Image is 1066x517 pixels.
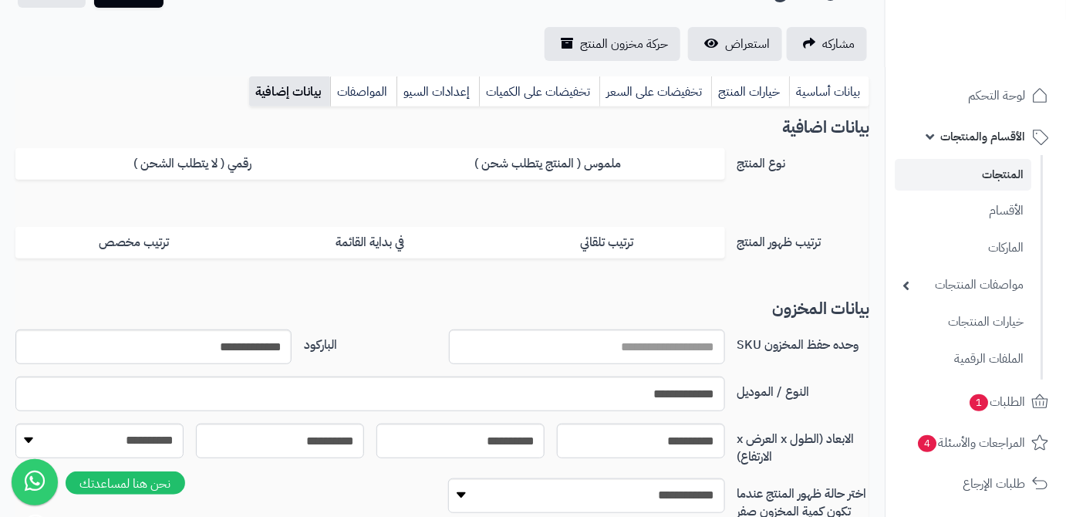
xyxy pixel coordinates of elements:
label: ملموس ( المنتج يتطلب شحن ) [370,148,725,180]
a: بيانات إضافية [249,76,330,107]
a: الماركات [895,231,1031,265]
label: النوع / الموديل [731,377,875,401]
span: الأقسام والمنتجات [940,126,1025,147]
h3: بيانات اضافية [15,119,869,137]
span: 4 [918,435,936,452]
span: لوحة التحكم [968,85,1025,106]
label: ترتيب مخصص [15,227,252,258]
a: المنتجات [895,159,1031,191]
a: إعدادات السيو [396,76,479,107]
a: لوحة التحكم [895,77,1057,114]
a: حركة مخزون المنتج [545,27,680,61]
label: ترتيب ظهور المنتج [731,227,875,252]
a: تخفيضات على السعر [599,76,711,107]
a: طلبات الإرجاع [895,465,1057,502]
span: 1 [970,394,988,411]
label: نوع المنتج [731,148,875,173]
a: استعراض [688,27,782,61]
label: في بداية القائمة [252,227,489,258]
a: المراجعات والأسئلة4 [895,424,1057,461]
a: خيارات المنتج [711,76,789,107]
a: الطلبات1 [895,384,1057,421]
span: حركة مخزون المنتج [580,35,668,53]
a: المواصفات [330,76,396,107]
label: الباركود [298,329,442,354]
label: وحده حفظ المخزون SKU [731,329,875,354]
h3: بيانات المخزون [15,300,869,318]
span: الطلبات [968,391,1025,413]
a: مشاركه [787,27,867,61]
label: الابعاد (الطول x العرض x الارتفاع) [731,424,875,466]
a: الأقسام [895,194,1031,228]
label: رقمي ( لا يتطلب الشحن ) [15,148,370,180]
a: الملفات الرقمية [895,343,1031,376]
span: طلبات الإرجاع [963,473,1025,495]
a: خيارات المنتجات [895,306,1031,339]
a: تخفيضات على الكميات [479,76,599,107]
span: مشاركه [822,35,855,53]
span: استعراض [725,35,770,53]
span: المراجعات والأسئلة [916,432,1025,454]
a: بيانات أساسية [789,76,869,107]
a: مواصفات المنتجات [895,269,1031,302]
label: ترتيب تلقائي [488,227,725,258]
